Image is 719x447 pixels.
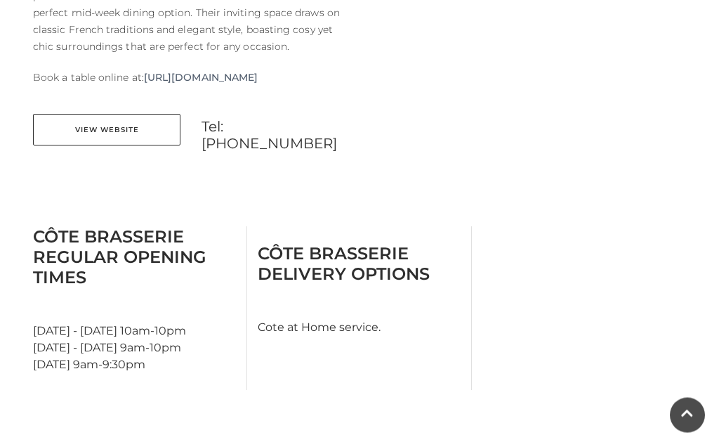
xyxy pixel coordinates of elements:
[33,115,180,146] a: View Website
[258,244,461,285] h3: Côte Brasserie Delivery Options
[202,119,349,153] a: Tel: [PHONE_NUMBER]
[33,70,349,86] p: Book a table online at:
[144,70,258,86] a: [URL][DOMAIN_NAME]
[247,227,472,391] div: Cote at Home service.
[22,227,247,391] div: [DATE] - [DATE] 10am-10pm [DATE] - [DATE] 9am-10pm [DATE] 9am-9:30pm
[33,227,236,288] h3: Côte Brasserie Regular Opening Times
